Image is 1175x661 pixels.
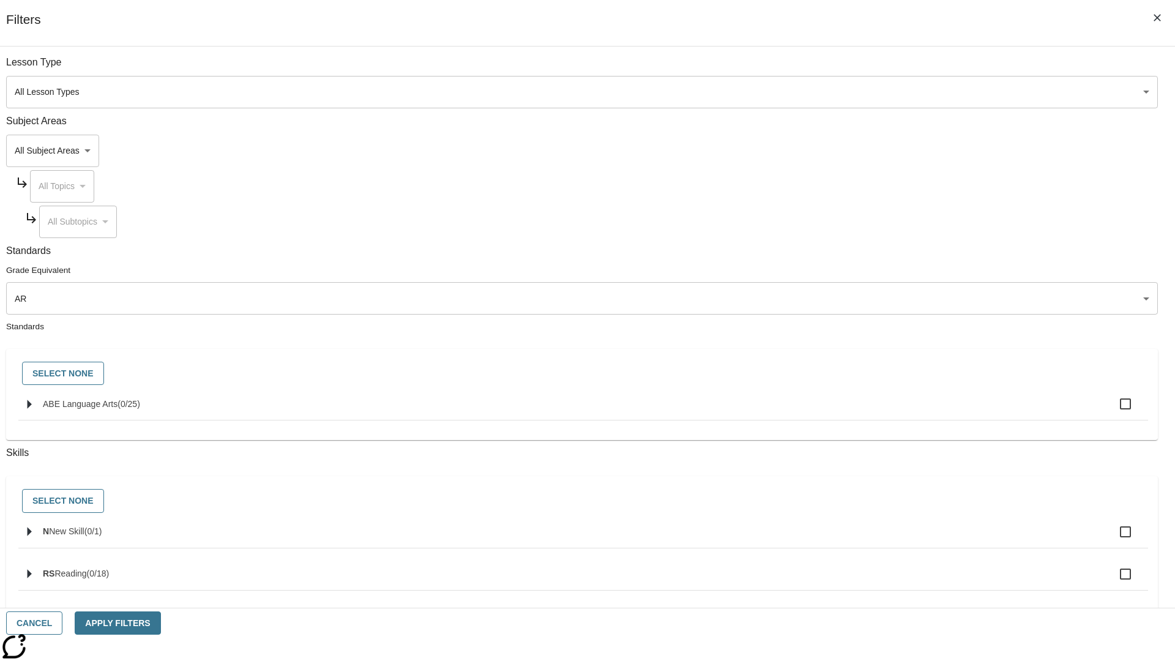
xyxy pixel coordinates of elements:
[49,526,84,536] span: New Skill
[84,526,102,536] span: 0 skills selected/1 skills in group
[54,569,86,578] span: Reading
[6,135,99,167] div: Select a Subject Area
[18,388,1148,430] ul: Select standards
[18,516,1148,643] ul: Select skills
[16,359,1148,389] div: Select standards
[1144,5,1170,31] button: Close Filters side menu
[43,526,49,536] span: N
[39,206,117,238] div: Select a Subject Area
[6,446,1158,460] p: Skills
[6,76,1158,108] div: Select a lesson type
[6,12,41,46] h1: Filters
[87,569,110,578] span: 0 skills selected/18 skills in group
[30,170,94,203] div: Select a Subject Area
[6,114,1158,129] p: Subject Areas
[16,486,1148,516] div: Select skills
[6,244,1158,258] p: Standards
[22,362,104,386] button: Select None
[43,569,54,578] span: RS
[6,611,62,635] button: Cancel
[43,399,117,409] span: ABE Language Arts
[117,399,140,409] span: 0 standards selected/25 standards in group
[22,489,104,513] button: Select None
[6,321,1158,332] p: Standards
[75,611,160,635] button: Apply Filters
[6,56,1158,70] p: Lesson Type
[6,264,1158,276] p: Grade Equivalent
[6,282,1158,315] div: Select a Grade Equivalent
